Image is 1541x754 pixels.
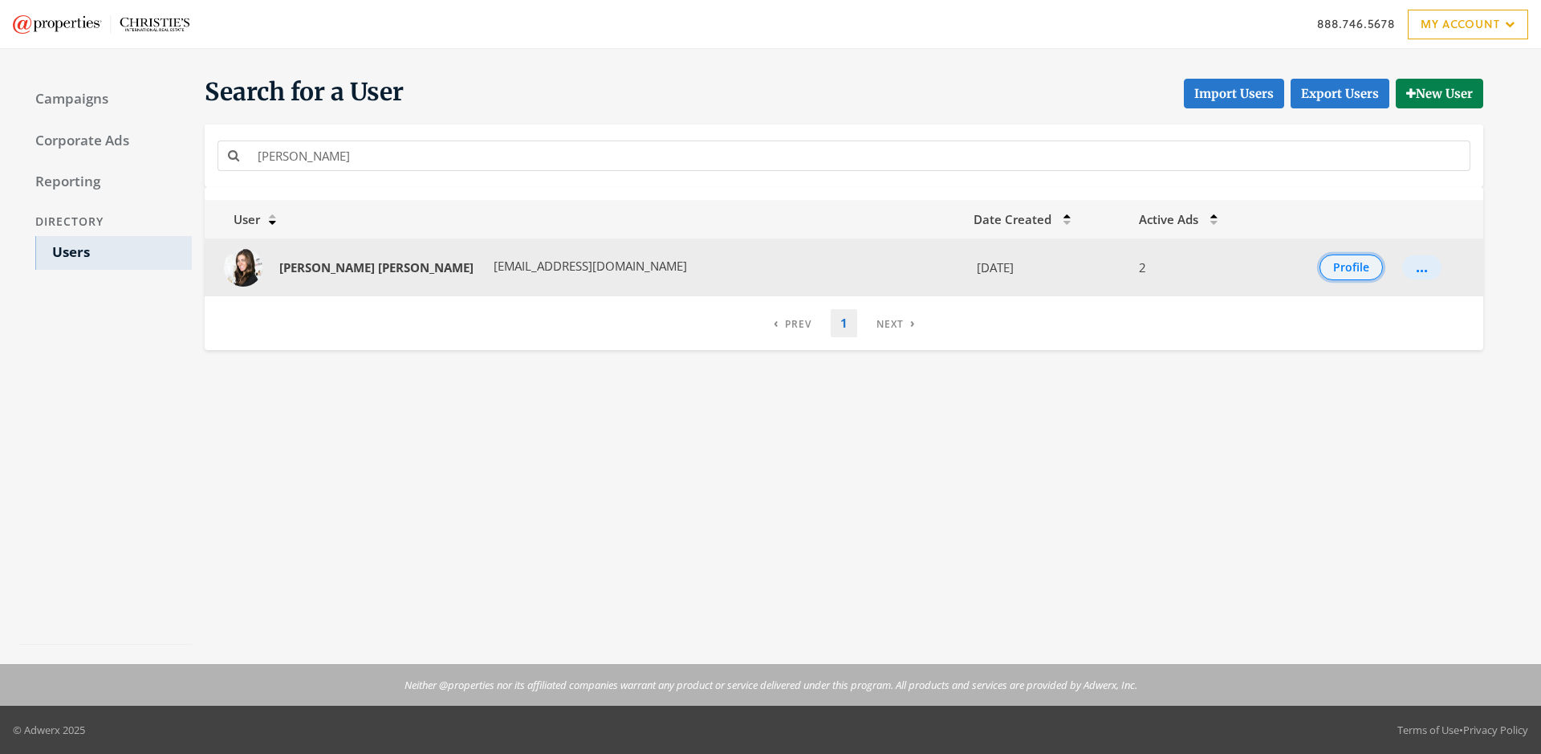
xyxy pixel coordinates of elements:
a: Privacy Policy [1463,723,1528,737]
a: Corporate Ads [19,124,192,158]
a: [PERSON_NAME] [PERSON_NAME] [269,253,484,283]
strong: [PERSON_NAME] [279,259,375,275]
img: Nicole Dahl profile [224,248,262,287]
a: 888.746.5678 [1317,15,1395,32]
button: Import Users [1184,79,1284,108]
span: [EMAIL_ADDRESS][DOMAIN_NAME] [490,258,687,274]
p: © Adwerx 2025 [13,722,85,738]
a: Reporting [19,165,192,199]
div: • [1397,722,1528,738]
td: [DATE] [964,238,1128,296]
a: Export Users [1291,79,1389,108]
td: 2 [1129,238,1266,296]
a: 1 [831,309,857,337]
input: Search for a name or email address [248,141,1470,170]
nav: pagination [764,309,925,337]
button: ... [1402,255,1441,279]
a: Users [35,236,192,270]
i: Search for a name or email address [228,149,239,161]
a: My Account [1408,10,1528,39]
strong: [PERSON_NAME] [378,259,474,275]
span: Active Ads [1139,211,1198,227]
span: User [214,211,260,227]
img: Adwerx [13,15,189,34]
a: Terms of Use [1397,723,1459,737]
p: Neither @properties nor its affiliated companies warrant any product or service delivered under t... [405,677,1137,693]
button: New User [1396,79,1483,108]
span: Date Created [974,211,1051,227]
div: ... [1416,267,1428,268]
a: Campaigns [19,83,192,116]
div: Directory [19,207,192,237]
span: Search for a User [205,76,404,108]
button: Profile [1319,255,1383,280]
